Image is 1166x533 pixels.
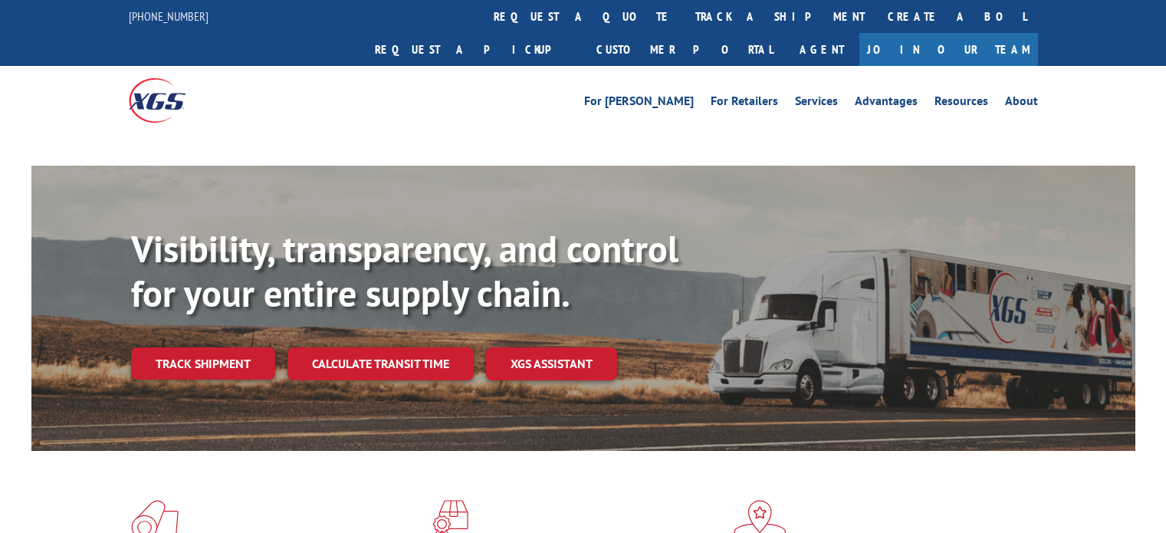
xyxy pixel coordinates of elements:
[584,95,694,112] a: For [PERSON_NAME]
[711,95,778,112] a: For Retailers
[131,347,275,380] a: Track shipment
[855,95,918,112] a: Advantages
[859,33,1038,66] a: Join Our Team
[1005,95,1038,112] a: About
[129,8,209,24] a: [PHONE_NUMBER]
[363,33,585,66] a: Request a pickup
[934,95,988,112] a: Resources
[784,33,859,66] a: Agent
[131,225,678,317] b: Visibility, transparency, and control for your entire supply chain.
[486,347,617,380] a: XGS ASSISTANT
[795,95,838,112] a: Services
[287,347,474,380] a: Calculate transit time
[585,33,784,66] a: Customer Portal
